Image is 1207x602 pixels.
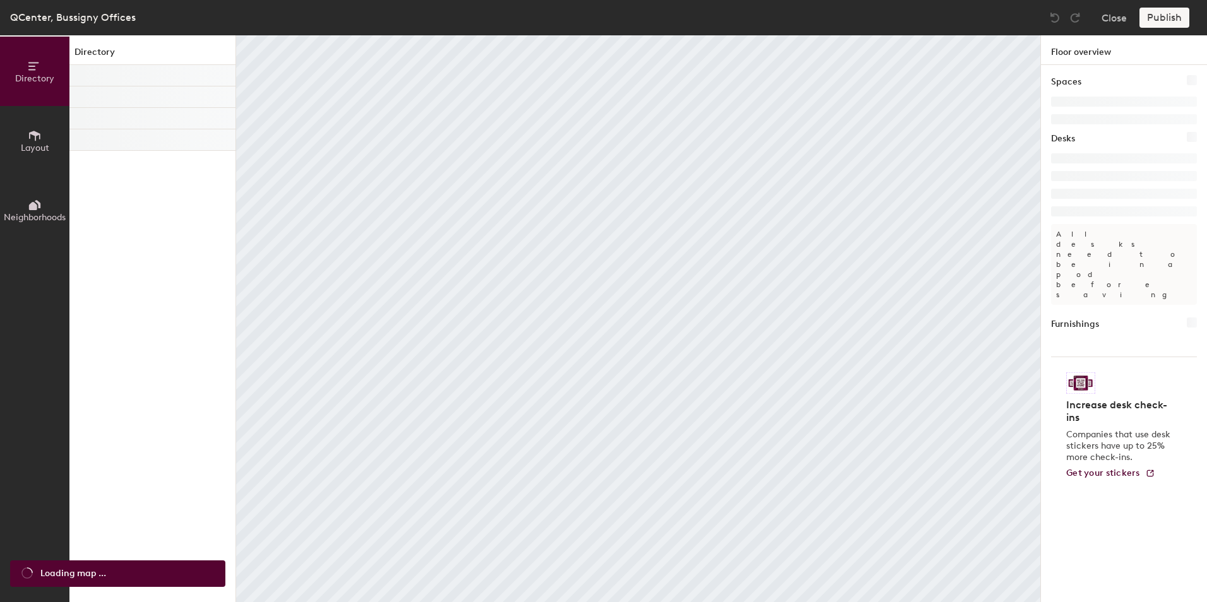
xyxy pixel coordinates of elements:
[1051,75,1081,89] h1: Spaces
[1051,224,1197,305] p: All desks need to be in a pod before saving
[1066,429,1174,463] p: Companies that use desk stickers have up to 25% more check-ins.
[1049,11,1061,24] img: Undo
[4,212,66,223] span: Neighborhoods
[21,143,49,153] span: Layout
[15,73,54,84] span: Directory
[1102,8,1127,28] button: Close
[1051,317,1099,331] h1: Furnishings
[10,9,136,25] div: QCenter, Bussigny Offices
[1069,11,1081,24] img: Redo
[1066,468,1155,479] a: Get your stickers
[1066,468,1140,478] span: Get your stickers
[236,35,1040,602] canvas: Map
[1066,399,1174,424] h4: Increase desk check-ins
[1051,132,1075,146] h1: Desks
[1041,35,1207,65] h1: Floor overview
[69,45,235,65] h1: Directory
[40,567,106,581] span: Loading map ...
[1066,372,1095,394] img: Sticker logo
